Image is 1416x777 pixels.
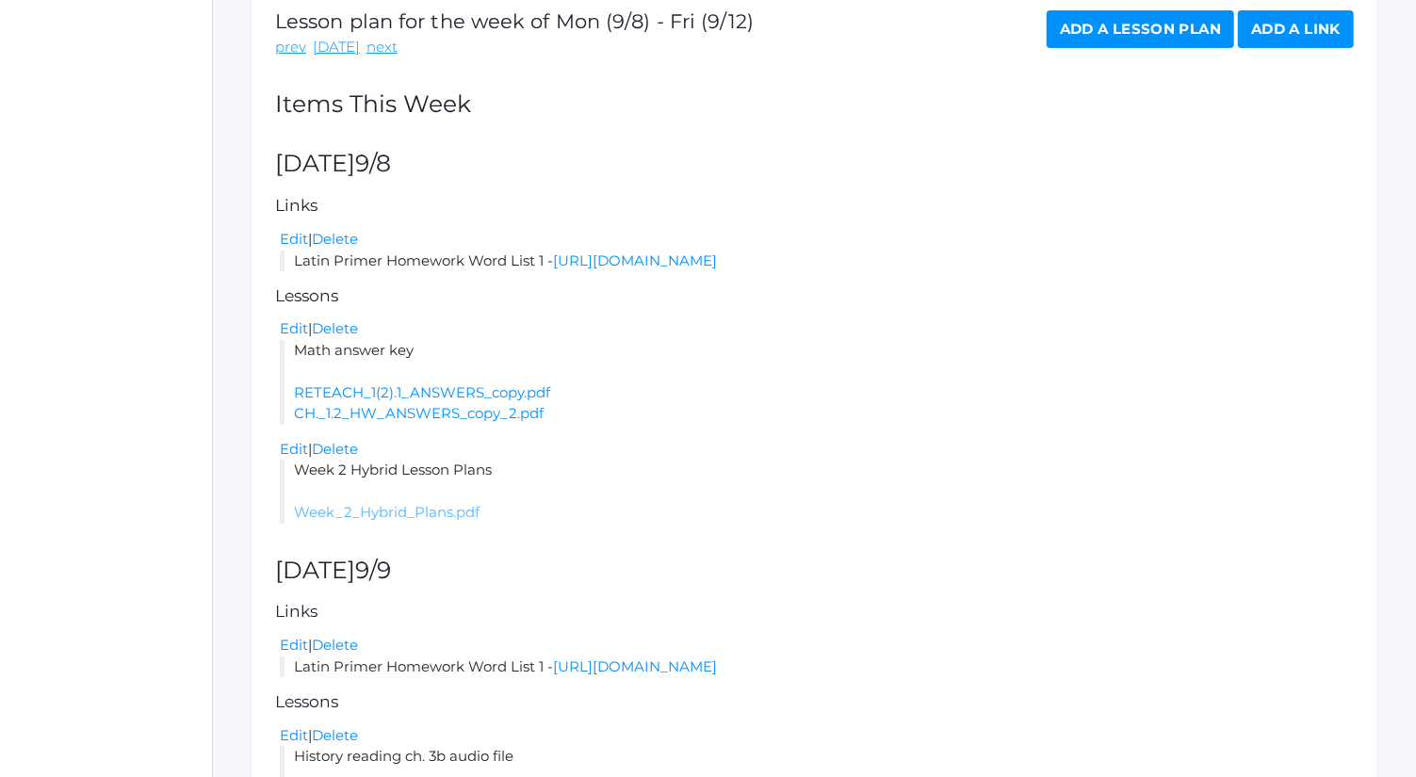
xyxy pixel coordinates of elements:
[280,229,1354,251] div: |
[1047,10,1234,48] a: Add a Lesson Plan
[275,287,1354,305] h5: Lessons
[275,91,1354,118] h2: Items This Week
[294,383,550,401] a: RETEACH_1(2).1_ANSWERS_copy.pdf
[280,439,1354,461] div: |
[275,151,1354,177] h2: [DATE]
[280,636,308,654] a: Edit
[312,726,358,744] a: Delete
[355,556,391,584] span: 9/9
[275,693,1354,711] h5: Lessons
[294,404,544,422] a: CH._1.2_HW_ANSWERS_copy_2.pdf
[280,318,1354,340] div: |
[280,251,1354,272] li: Latin Primer Homework Word List 1 -
[312,636,358,654] a: Delete
[275,197,1354,215] h5: Links
[312,319,358,337] a: Delete
[294,503,480,521] a: Week_2_Hybrid_Plans.pdf
[280,340,1354,425] li: Math answer key
[280,635,1354,656] div: |
[553,657,717,675] a: [URL][DOMAIN_NAME]
[280,726,308,744] a: Edit
[280,230,308,248] a: Edit
[280,319,308,337] a: Edit
[280,460,1354,524] li: Week 2 Hybrid Lesson Plans
[553,251,717,269] a: [URL][DOMAIN_NAME]
[275,37,306,58] a: prev
[280,725,1354,747] div: |
[275,603,1354,621] h5: Links
[280,440,308,458] a: Edit
[312,230,358,248] a: Delete
[355,149,391,177] span: 9/8
[312,440,358,458] a: Delete
[1238,10,1354,48] a: Add a Link
[366,37,398,58] a: next
[275,10,754,32] h1: Lesson plan for the week of Mon (9/8) - Fri (9/12)
[313,37,360,58] a: [DATE]
[275,558,1354,584] h2: [DATE]
[280,656,1354,678] li: Latin Primer Homework Word List 1 -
